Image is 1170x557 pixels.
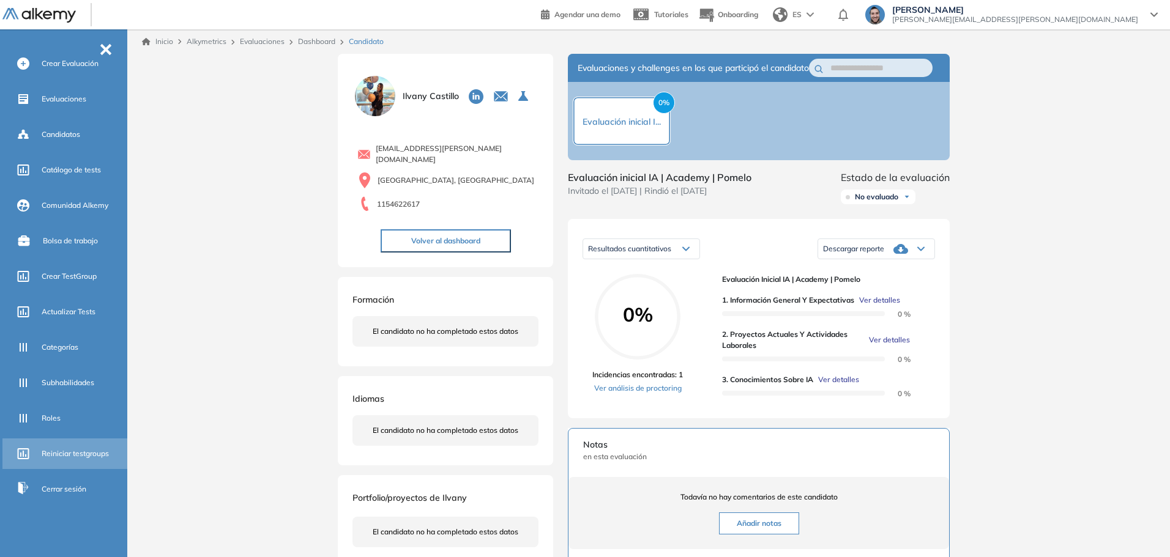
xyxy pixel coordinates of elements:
span: [EMAIL_ADDRESS][PERSON_NAME][DOMAIN_NAME] [376,143,538,165]
span: Portfolio/proyectos de Ilvany [352,492,467,503]
a: Evaluaciones [240,37,285,46]
span: Subhabilidades [42,377,94,388]
a: Ver análisis de proctoring [592,383,683,394]
button: Onboarding [698,2,758,28]
span: Descargar reporte [823,244,884,254]
span: Bolsa de trabajo [43,235,98,246]
span: Reiniciar testgroups [42,448,109,459]
span: Estado de la evaluación [841,170,950,185]
span: Evaluación inicial IA | Academy | Pomelo [568,170,751,185]
img: arrow [807,12,814,17]
button: Ver detalles [813,374,859,385]
span: Roles [42,413,61,424]
button: Volver al dashboard [381,229,511,253]
span: Incidencias encontradas: 1 [592,369,683,380]
a: Inicio [142,36,173,47]
span: Actualizar Tests [42,306,95,317]
span: Evaluación inicial I... [583,116,661,127]
span: 0% [653,92,675,114]
span: Onboarding [718,10,758,19]
span: El candidato no ha completado estos datos [373,326,518,337]
span: Candidatos [42,129,80,140]
span: [PERSON_NAME][EMAIL_ADDRESS][PERSON_NAME][DOMAIN_NAME] [892,15,1138,24]
img: PROFILE_MENU_LOGO_USER [352,73,398,119]
span: 2. Proyectos actuales y actividades laborales [722,329,864,351]
span: ES [792,9,802,20]
span: El candidato no ha completado estos datos [373,425,518,436]
span: Ilvany Castillo [403,90,459,103]
span: Tutoriales [654,10,688,19]
span: Formación [352,294,394,305]
span: Idiomas [352,393,384,404]
span: No evaluado [855,192,898,202]
span: 1154622617 [377,199,420,210]
img: Ícono de flecha [903,193,911,201]
span: Crear Evaluación [42,58,99,69]
span: Resultados cuantitativos [588,244,671,253]
span: Ver detalles [869,334,910,345]
span: [GEOGRAPHIC_DATA], [GEOGRAPHIC_DATA] [378,175,534,186]
img: Logo [2,8,76,23]
span: [PERSON_NAME] [892,5,1138,15]
span: Agendar una demo [554,10,620,19]
span: Comunidad Alkemy [42,200,108,211]
span: 0 % [883,309,911,319]
img: world [773,7,788,22]
span: Todavía no hay comentarios de este candidato [583,492,934,503]
span: Invitado el [DATE] | Rindió el [DATE] [568,185,751,197]
button: Ver detalles [854,295,900,306]
span: Evaluaciones y challenges en los que participó el candidato [578,62,809,75]
span: Notas [583,438,934,451]
span: 0 % [883,389,911,398]
span: 1. Información general y expectativas [722,295,854,306]
span: Evaluación inicial IA | Academy | Pomelo [722,274,925,285]
span: Crear TestGroup [42,271,97,282]
span: 3. Conocimientos sobre IA [722,374,813,385]
span: Cerrar sesión [42,484,86,495]
span: 0% [595,304,680,324]
span: Categorías [42,342,78,353]
span: Evaluaciones [42,94,86,105]
a: Agendar una demo [541,6,620,21]
button: Añadir notas [719,512,799,534]
a: Dashboard [298,37,335,46]
span: El candidato no ha completado estos datos [373,526,518,537]
span: Ver detalles [859,295,900,306]
span: Alkymetrics [187,37,226,46]
span: Catálogo de tests [42,164,101,175]
span: Candidato [349,36,384,47]
button: Ver detalles [864,334,910,345]
span: 0 % [883,355,911,364]
span: en esta evaluación [583,451,934,462]
span: Ver detalles [818,374,859,385]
